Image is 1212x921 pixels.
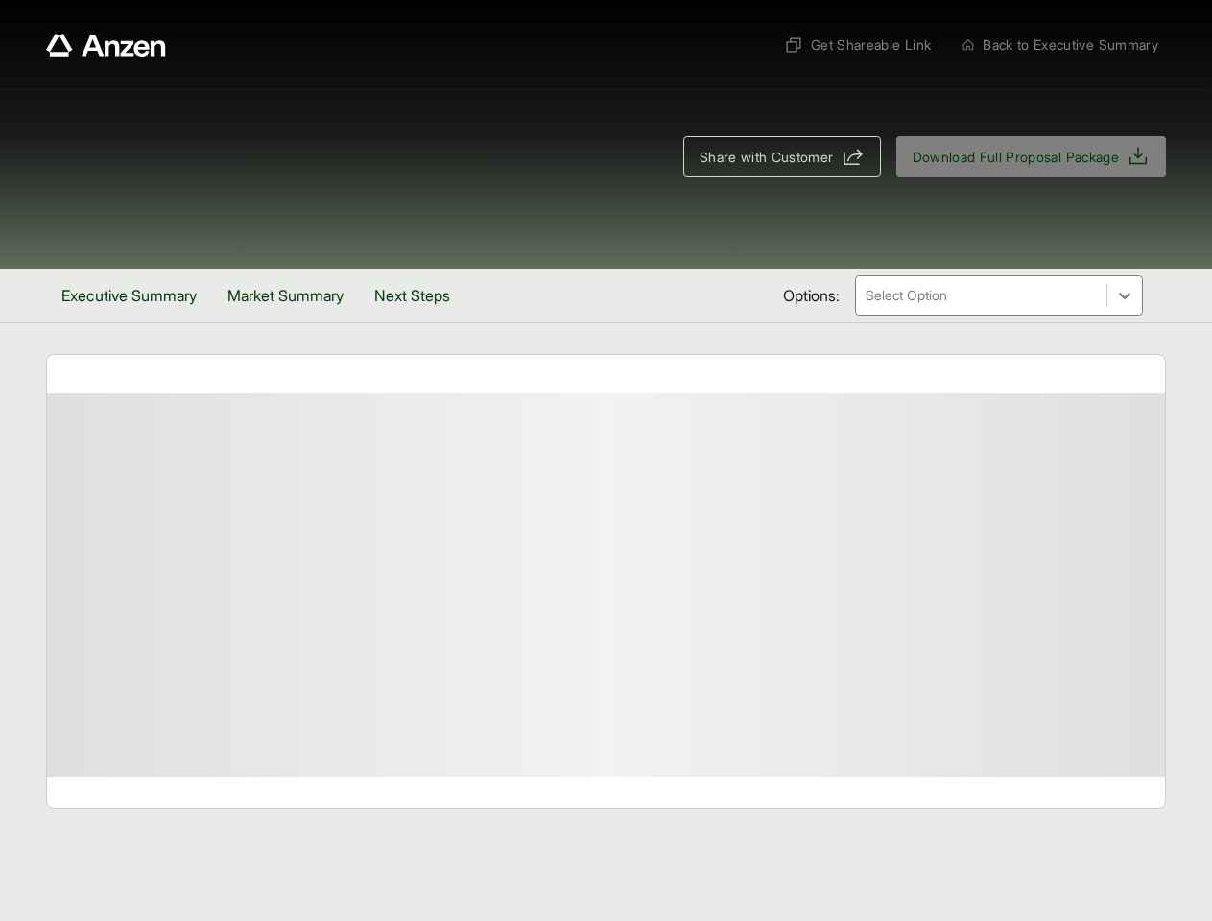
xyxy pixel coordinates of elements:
[954,27,1166,62] button: Back to Executive Summary
[700,147,834,167] span: Share with Customer
[46,269,212,322] button: Executive Summary
[46,34,166,57] a: Anzen website
[784,35,931,55] span: Get Shareable Link
[359,269,465,322] button: Next Steps
[983,35,1158,55] span: Back to Executive Summary
[683,136,881,177] button: Share with Customer
[783,284,840,307] span: Options:
[212,269,359,322] button: Market Summary
[776,27,939,62] button: Get Shareable Link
